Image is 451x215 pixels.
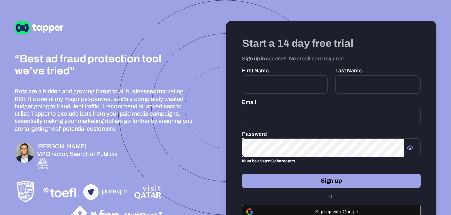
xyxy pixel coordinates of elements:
[37,150,117,158] p: VP Director, Search at Publicis
[37,143,117,150] h6: [PERSON_NAME]
[133,184,162,200] img: VisitQatar
[40,184,81,200] img: TOEFL
[15,53,165,77] h3: “Best ad fraud protection tool we’ve tried”
[15,88,193,132] p: Bots are a hidden and growing threat to all businesses marketing ROI. It's one of my major pet-pe...
[15,181,37,203] img: Porsche
[242,37,421,50] h3: Start a 14 day free trial
[15,143,34,163] img: Omar Zahriyeh
[242,67,328,74] p: First Name
[257,209,416,214] span: Sign up with Google
[242,55,421,62] p: Sign up in seconds. No credit card required.
[404,142,416,154] button: Show password
[242,174,421,188] button: Sign up
[242,99,421,106] p: Email
[327,193,336,200] span: Or
[37,158,48,169] img: Publicis
[335,67,421,74] p: Last Name
[242,158,421,165] p: Must be at least 8 characters.
[83,184,131,200] img: PureVPN
[242,131,421,137] p: Password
